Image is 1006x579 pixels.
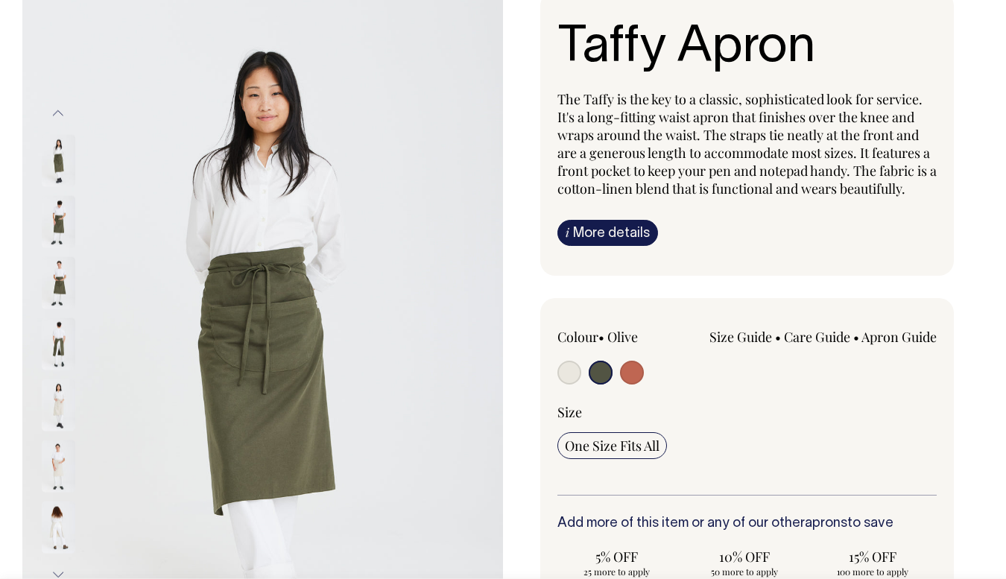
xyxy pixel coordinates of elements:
input: One Size Fits All [557,432,667,459]
div: Size [557,403,937,421]
span: • [775,328,781,346]
img: olive [42,257,75,309]
img: olive [42,196,75,248]
div: Colour [557,328,709,346]
img: olive [42,318,75,370]
span: 15% OFF [820,548,925,566]
span: 25 more to apply [565,566,669,578]
span: i [566,224,569,240]
h1: Taffy Apron [557,21,937,77]
a: aprons [805,517,847,530]
span: 50 more to apply [693,566,797,578]
a: Care Guide [784,328,850,346]
a: Size Guide [709,328,772,346]
button: Previous [47,97,69,130]
a: iMore details [557,220,658,246]
h6: Add more of this item or any of our other to save [557,516,937,531]
img: natural [42,440,75,493]
span: 10% OFF [693,548,797,566]
span: The Taffy is the key to a classic, sophisticated look for service. It's a long-fitting waist apro... [557,90,937,197]
label: Olive [607,328,638,346]
span: • [853,328,859,346]
span: 5% OFF [565,548,669,566]
img: natural [42,502,75,554]
img: olive [42,135,75,187]
span: One Size Fits All [565,437,659,455]
a: Apron Guide [861,328,937,346]
span: 100 more to apply [820,566,925,578]
img: natural [42,379,75,431]
span: • [598,328,604,346]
